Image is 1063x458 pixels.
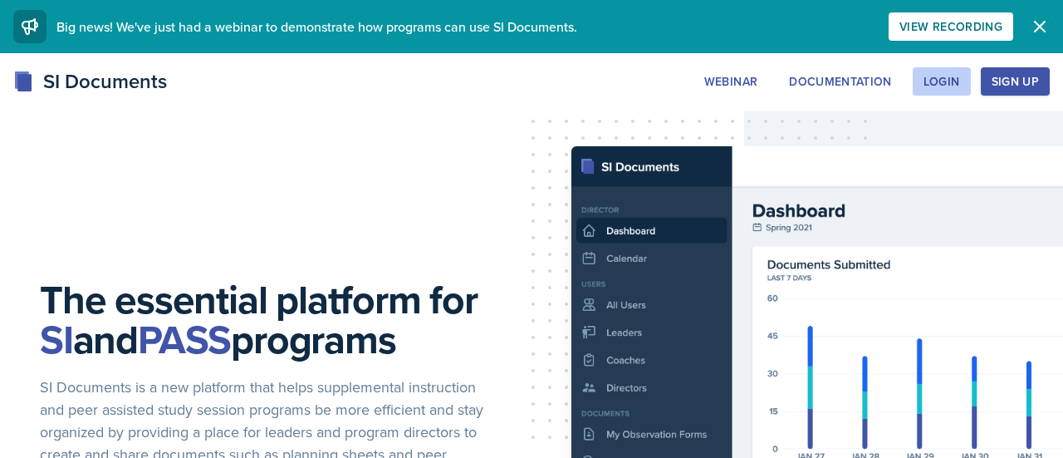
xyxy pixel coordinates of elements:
[923,75,960,88] div: Login
[778,67,903,96] button: Documentation
[704,75,757,88] div: Webinar
[981,67,1050,96] button: Sign Up
[899,20,1002,33] div: View Recording
[913,67,971,96] button: Login
[992,75,1039,88] div: Sign Up
[13,66,167,96] div: SI Documents
[56,17,577,36] span: Big news! We've just had a webinar to demonstrate how programs can use SI Documents.
[889,12,1013,41] button: View Recording
[789,75,892,88] div: Documentation
[693,67,768,96] button: Webinar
